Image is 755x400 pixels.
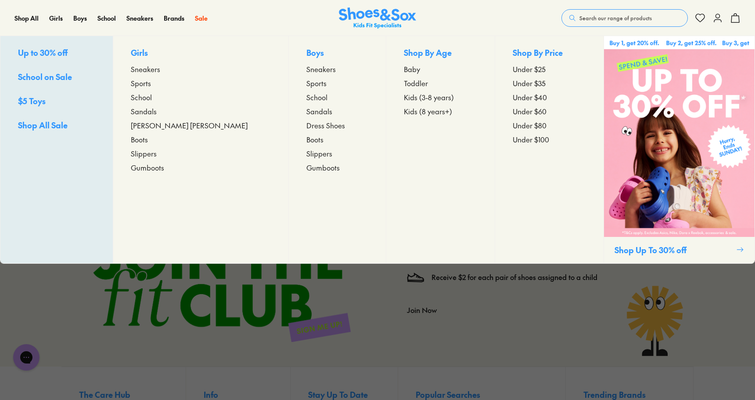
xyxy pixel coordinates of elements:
[513,64,546,74] span: Under $25
[306,120,345,131] span: Dress Shoes
[164,14,184,22] span: Brands
[131,64,271,74] a: Sneakers
[126,14,153,23] a: Sneakers
[513,120,546,131] span: Under $80
[513,78,546,88] span: Under $35
[513,134,549,145] span: Under $100
[49,14,63,22] span: Girls
[131,92,152,102] span: School
[404,106,477,116] a: Kids (8 years+)
[513,92,547,102] span: Under $40
[306,106,332,116] span: Sandals
[131,78,271,88] a: Sports
[407,269,424,286] img: Vector_3098.svg
[579,14,652,22] span: Search our range of products
[18,47,95,60] a: Up to 30% off
[431,273,597,282] a: Receive $2 for each pair of shoes assigned to a child
[404,78,428,88] span: Toddler
[404,92,477,102] a: Kids (3-8 years)
[131,148,157,159] span: Slippers
[14,14,39,23] a: Shop All
[513,92,586,102] a: Under $40
[615,244,732,256] p: Shop Up To 30% off
[306,134,368,145] a: Boots
[131,148,271,159] a: Slippers
[404,106,452,116] span: Kids (8 years+)
[306,92,368,102] a: School
[404,47,477,60] p: Shop By Age
[73,14,87,23] a: Boys
[18,71,72,82] span: School on Sale
[131,134,271,145] a: Boots
[18,71,95,84] a: School on Sale
[18,95,95,109] a: $5 Toys
[513,78,586,88] a: Under $35
[18,120,68,131] span: Shop All Sale
[513,64,586,74] a: Under $25
[306,148,368,159] a: Slippers
[18,95,46,106] span: $5 Toys
[306,78,368,88] a: Sports
[131,47,271,60] p: Girls
[604,36,755,237] img: SNS_WEBASSETS_CollectionHero_1280x1600_3_3cc3cab1-0476-4628-9278-87f58d7d6f8a.png
[131,134,148,145] span: Boots
[195,14,208,22] span: Sale
[164,14,184,23] a: Brands
[513,106,546,116] span: Under $60
[131,64,160,74] span: Sneakers
[131,162,271,173] a: Gumboots
[339,7,416,29] a: Shoes & Sox
[306,134,324,145] span: Boots
[306,162,340,173] span: Gumboots
[339,7,416,29] img: SNS_Logo_Responsive.svg
[131,162,164,173] span: Gumboots
[131,78,151,88] span: Sports
[195,14,208,23] a: Sale
[404,64,477,74] a: Baby
[9,341,44,374] iframe: Gorgias live chat messenger
[306,120,368,131] a: Dress Shoes
[306,47,368,60] p: Boys
[18,47,68,58] span: Up to 30% off
[306,106,368,116] a: Sandals
[131,106,157,116] span: Sandals
[97,14,116,23] a: School
[306,148,332,159] span: Slippers
[404,92,454,102] span: Kids (3-8 years)
[306,64,336,74] span: Sneakers
[561,9,688,27] button: Search our range of products
[513,134,586,145] a: Under $100
[131,120,271,131] a: [PERSON_NAME] [PERSON_NAME]
[306,92,327,102] span: School
[306,78,327,88] span: Sports
[513,106,586,116] a: Under $60
[49,14,63,23] a: Girls
[306,162,368,173] a: Gumboots
[18,119,95,133] a: Shop All Sale
[404,64,420,74] span: Baby
[404,78,477,88] a: Toddler
[97,14,116,22] span: School
[126,14,153,22] span: Sneakers
[73,14,87,22] span: Boys
[513,47,586,60] p: Shop By Price
[604,36,755,263] a: Shop Up To 30% off
[306,64,368,74] a: Sneakers
[407,300,437,320] button: Join Now
[131,92,271,102] a: School
[513,120,586,131] a: Under $80
[131,106,271,116] a: Sandals
[14,14,39,22] span: Shop All
[79,184,365,356] img: sign-up-footer.png
[131,120,248,131] span: [PERSON_NAME] [PERSON_NAME]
